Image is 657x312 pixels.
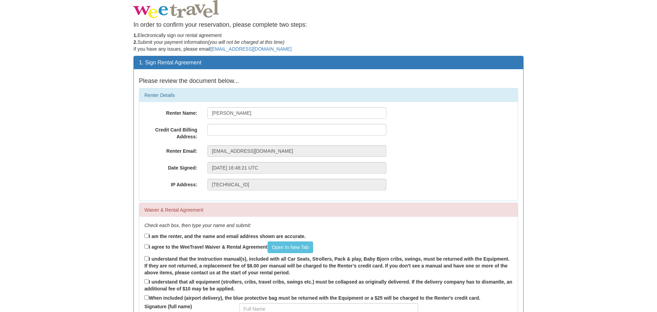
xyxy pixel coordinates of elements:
input: I agree to the WeeTravel Waiver & Rental AgreementOpen In New Tab [144,244,149,249]
strong: 1. [133,33,138,38]
strong: 2. [133,39,138,45]
label: Date Signed: [139,162,202,171]
div: Waiver & Rental Agreement [139,203,518,217]
h3: 1. Sign Rental Agreement [139,60,518,66]
label: When included (airport delivery), the blue protective bag must be returned with the Equipment or ... [144,294,480,301]
label: Renter Name: [139,107,202,116]
input: I understand that the Instruction manual(s), included with all Car Seats, Strollers, Pack & play,... [144,256,149,261]
label: I agree to the WeeTravel Waiver & Rental Agreement [144,241,313,253]
label: I am the renter, and the name and email address shown are accurate. [144,232,306,240]
label: Renter Email: [139,145,202,154]
h4: In order to confirm your reservation, please complete two steps: [133,22,524,28]
p: Electronically sign our rental agreement Submit your payment information If you have any issues, ... [133,32,524,52]
input: I am the renter, and the name and email address shown are accurate. [144,234,149,238]
input: I understand that all equipment (strollers, cribs, travel cribs, swings etc.) must be collapsed a... [144,279,149,284]
input: When included (airport delivery), the blue protective bag must be returned with the Equipment or ... [144,295,149,300]
label: I understand that all equipment (strollers, cribs, travel cribs, swings etc.) must be collapsed a... [144,278,513,292]
em: Check each box, then type your name and submit: [144,223,251,228]
a: Open In New Tab [268,241,313,253]
label: IP Address: [139,179,202,188]
h4: Please review the document below... [139,78,518,85]
label: Credit Card Billing Address: [139,124,202,140]
em: (you will not be charged at this time) [208,39,284,45]
div: Renter Details [139,88,518,102]
label: Signature (full name) [139,303,234,310]
a: [EMAIL_ADDRESS][DOMAIN_NAME] [210,46,292,52]
label: I understand that the Instruction manual(s), included with all Car Seats, Strollers, Pack & play,... [144,255,513,276]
